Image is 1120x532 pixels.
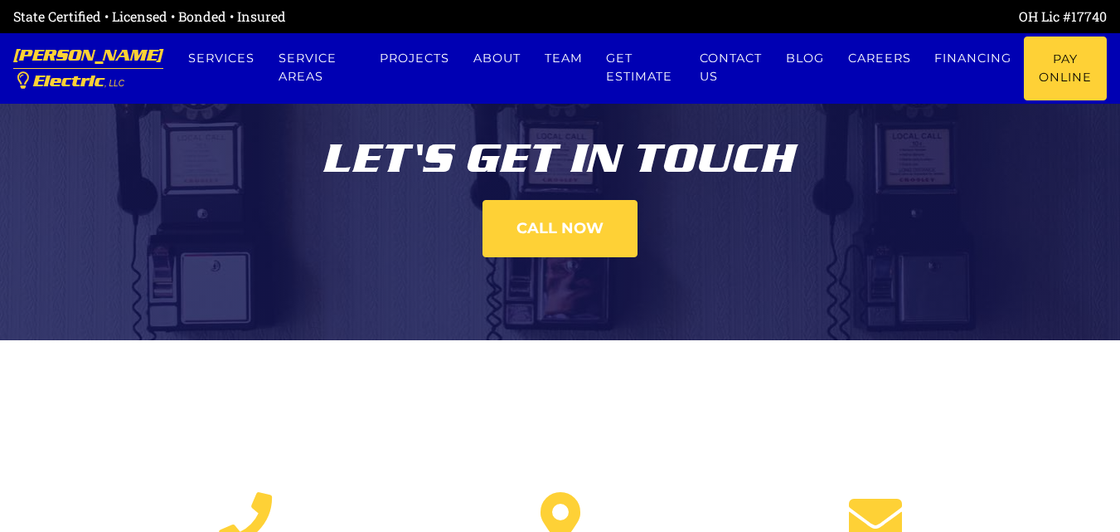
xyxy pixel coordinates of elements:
div: State Certified • Licensed • Bonded • Insured [13,7,560,27]
a: Blog [773,37,836,81]
a: Pay Online [1024,37,1107,100]
a: Team [532,37,594,81]
a: [PERSON_NAME] Electric, LLC [13,33,163,104]
a: Careers [836,37,923,81]
a: Call now [482,200,638,257]
a: Projects [368,37,462,81]
div: Let's get in touch [100,124,1021,179]
a: Service Areas [267,37,368,99]
a: Get estimate [594,37,688,99]
a: Financing [923,37,1024,81]
a: Services [177,37,267,81]
a: About [461,37,532,81]
a: Contact us [688,37,774,99]
span: , LLC [104,79,124,88]
div: OH Lic #17740 [560,7,1108,27]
